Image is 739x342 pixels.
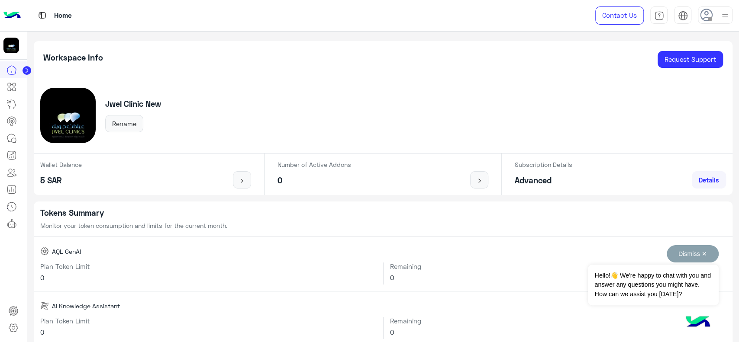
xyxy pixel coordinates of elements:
[3,38,19,53] img: 177882628735456
[390,317,726,325] h6: Remaining
[237,177,248,184] img: icon
[278,160,351,169] p: Number of Active Addons
[37,10,48,21] img: tab
[54,10,72,22] p: Home
[105,99,161,109] h5: Jwel Clinic New
[699,176,719,184] span: Details
[650,6,668,25] a: tab
[474,177,485,184] img: icon
[390,274,726,281] h6: 0
[678,11,688,21] img: tab
[278,176,351,185] h5: 0
[692,171,726,189] a: Details
[40,247,49,256] img: AQL GenAI
[595,6,644,25] a: Contact Us
[40,88,96,143] img: workspace-image
[40,221,726,230] p: Monitor your token consumption and limits for the current month.
[667,245,719,262] button: Dismiss ✕
[40,262,377,270] h6: Plan Token Limit
[43,53,103,63] h5: Workspace Info
[40,160,82,169] p: Wallet Balance
[515,160,572,169] p: Subscription Details
[40,176,82,185] h5: 5 SAR
[40,328,377,336] h6: 0
[40,208,726,218] h5: Tokens Summary
[40,317,377,325] h6: Plan Token Limit
[3,6,21,25] img: Logo
[658,51,723,68] a: Request Support
[683,307,713,338] img: hulul-logo.png
[515,176,572,185] h5: Advanced
[52,247,81,256] span: AQL GenAI
[720,10,730,21] img: profile
[40,301,49,310] img: AI Knowledge Assistant
[105,115,143,132] button: Rename
[40,274,377,281] h6: 0
[52,301,120,310] span: AI Knowledge Assistant
[390,328,726,336] h6: 0
[654,11,664,21] img: tab
[588,265,718,305] span: Hello!👋 We're happy to chat with you and answer any questions you might have. How can we assist y...
[390,262,726,270] h6: Remaining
